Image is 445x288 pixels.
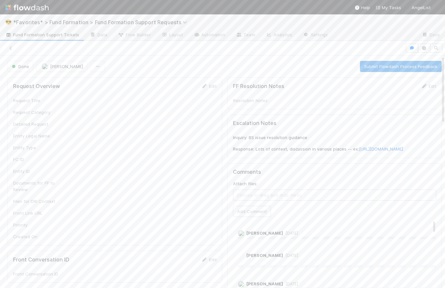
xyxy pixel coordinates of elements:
button: Submit Flowdash Process Feedback [360,61,442,72]
span: Flow Builder [118,31,151,38]
a: Analytics [260,30,298,41]
h5: FF Resolution Notes [233,83,284,90]
div: Front Conversation ID [13,271,62,277]
a: [URL][DOMAIN_NAME] [359,146,403,152]
label: Attach files: [233,180,258,187]
a: Automation [188,30,230,41]
button: [PERSON_NAME] [36,61,87,72]
a: My Tasks [375,4,401,11]
p: Response: Lots of context, discussion in various places -- ex: [233,146,436,153]
span: Done [10,64,29,69]
span: [DATE] [283,281,298,286]
button: Add Comment [233,206,271,217]
a: Settings [298,30,333,41]
div: Help [354,4,370,11]
p: Inquiry: BS issue resolution guidance [233,135,436,141]
span: [PERSON_NAME] [246,253,283,258]
a: Edit [421,83,436,89]
span: [PERSON_NAME] [246,230,283,236]
a: Edit [201,257,217,262]
a: Data [84,30,113,41]
span: Fund Formation Support Tickets [5,31,79,38]
h5: Request Overview [13,83,60,90]
div: Request Category [13,109,62,116]
div: FC ID [13,156,62,163]
span: [PERSON_NAME] [246,281,283,286]
h5: Front Conversation ID [13,257,69,263]
div: Created On [13,233,62,240]
span: AngelList [412,5,431,10]
img: avatar_892eb56c-5b5a-46db-bf0b-2a9023d0e8f8.png [42,63,48,70]
div: Documents for FF to Review [13,180,62,193]
a: Team [230,30,260,41]
a: Layout [156,30,188,41]
span: *Favorites* > Fund Formation > Fund Formation Support Requests [13,19,190,26]
img: avatar_ac990a78-52d7-40f8-b1fe-cbbd1cda261e.png [238,281,244,287]
div: Entity Type [13,144,62,151]
span: [DATE] [283,231,298,236]
span: [DATE] [283,253,298,258]
div: Files for DRI Context [13,198,62,205]
div: Priority [13,222,62,228]
div: Front Link URL [13,210,62,216]
div: Entity ID [13,168,62,174]
span: 😎 [5,19,12,25]
h5: Comments [233,169,436,175]
img: avatar_b467e446-68e1-4310-82a7-76c532dc3f4b.png [238,252,244,259]
a: Flow Builder [113,30,156,41]
img: logo-inverted-e16ddd16eac7371096b0.svg [5,2,49,13]
span: [PERSON_NAME] [50,64,83,69]
div: Resolution Notes [233,97,282,104]
a: Edit [201,83,217,89]
div: Detailed Request [13,121,62,127]
img: avatar_892eb56c-5b5a-46db-bf0b-2a9023d0e8f8.png [238,230,244,237]
button: Done [8,61,33,72]
a: Docs [417,30,445,41]
span: Choose or drag and drop file(s) [233,190,436,200]
h5: Escalation Notes [233,120,436,127]
div: Entity Legal Name [13,133,62,139]
div: Request Title [13,97,62,104]
span: My Tasks [375,5,401,10]
img: avatar_b467e446-68e1-4310-82a7-76c532dc3f4b.png [433,5,440,11]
